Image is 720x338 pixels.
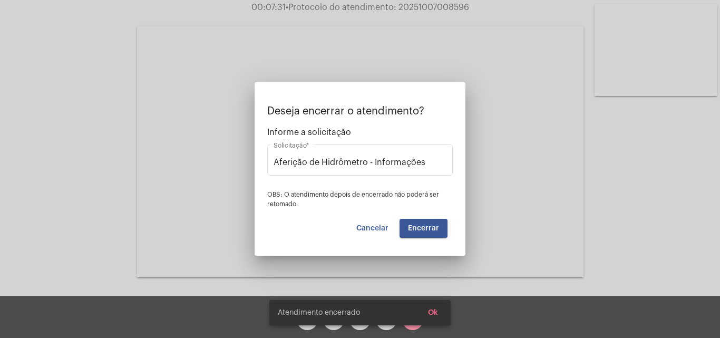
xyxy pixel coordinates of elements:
span: Cancelar [356,225,388,232]
span: Atendimento encerrado [278,307,360,318]
input: Buscar solicitação [274,158,446,167]
span: • [286,3,288,12]
span: OBS: O atendimento depois de encerrado não poderá ser retomado. [267,191,439,207]
span: Encerrar [408,225,439,232]
p: Deseja encerrar o atendimento? [267,105,453,117]
span: Ok [428,309,438,316]
span: Informe a solicitação [267,128,453,137]
button: Cancelar [348,219,397,238]
span: 00:07:31 [251,3,286,12]
button: Encerrar [400,219,447,238]
span: Protocolo do atendimento: 20251007008596 [286,3,469,12]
